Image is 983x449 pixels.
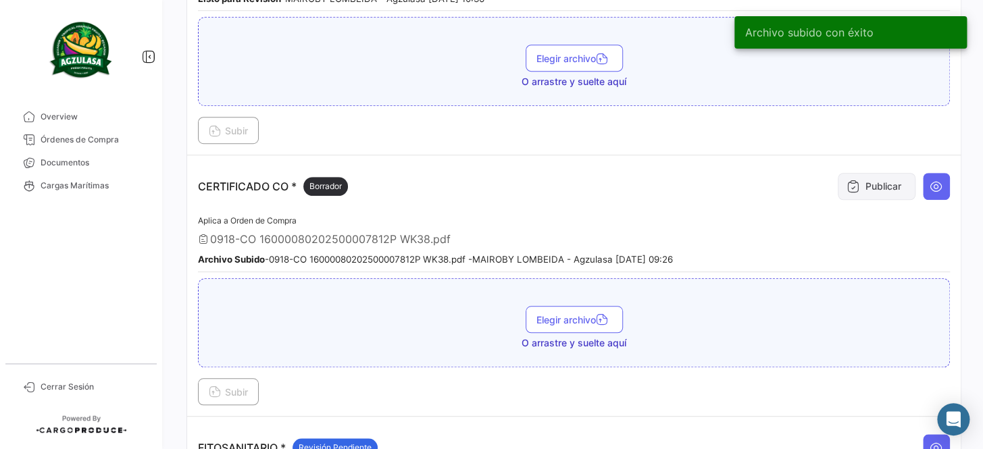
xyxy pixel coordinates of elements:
a: Overview [11,105,151,128]
span: Cargas Marítimas [41,180,146,192]
button: Elegir archivo [526,45,623,72]
small: - 0918-CO 16000080202500007812P WK38.pdf - MAIROBY LOMBEIDA - Agzulasa [DATE] 09:26 [198,254,673,265]
span: Órdenes de Compra [41,134,146,146]
a: Documentos [11,151,151,174]
div: Abrir Intercom Messenger [937,403,969,435]
span: Elegir archivo [536,53,612,64]
span: Cerrar Sesión [41,381,146,393]
button: Subir [198,378,259,405]
span: O arrastre y suelte aquí [522,336,626,350]
button: Subir [198,117,259,144]
span: O arrastre y suelte aquí [522,75,626,88]
b: Archivo Subido [198,254,265,265]
button: Elegir archivo [526,306,623,333]
span: Subir [209,386,248,398]
span: Documentos [41,157,146,169]
button: Publicar [838,173,915,200]
a: Órdenes de Compra [11,128,151,151]
span: Subir [209,125,248,136]
img: agzulasa-logo.png [47,16,115,84]
p: CERTIFICADO CO * [198,177,348,196]
a: Cargas Marítimas [11,174,151,197]
span: Borrador [309,180,342,192]
span: Aplica a Orden de Compra [198,215,297,226]
span: Archivo subido con éxito [745,26,874,39]
span: 0918-CO 16000080202500007812P WK38.pdf [210,232,451,246]
span: Elegir archivo [536,314,612,325]
span: Overview [41,111,146,123]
